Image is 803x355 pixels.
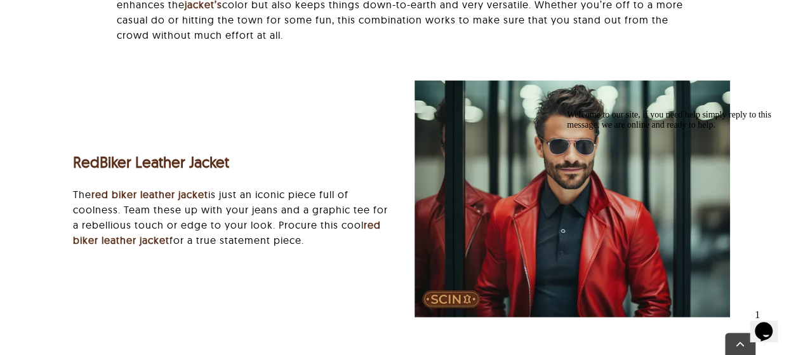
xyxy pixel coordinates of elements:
iframe: chat widget [562,105,790,298]
a: red biker leather jacket [91,188,208,201]
p: The is just an iconic piece full of coolness. Team these up with your jeans and a graphic tee for... [73,187,388,248]
span: Welcome to our site, if you need help simply reply to this message, we are online and ready to help. [5,5,209,25]
div: Welcome to our site, if you need help simply reply to this message, we are online and ready to help. [5,5,234,25]
a: red biker leather jacket [73,218,381,246]
a: Leather Jacket [135,152,229,171]
a: Red [73,152,100,171]
a: Biker [100,152,131,171]
iframe: chat widget [750,304,790,342]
